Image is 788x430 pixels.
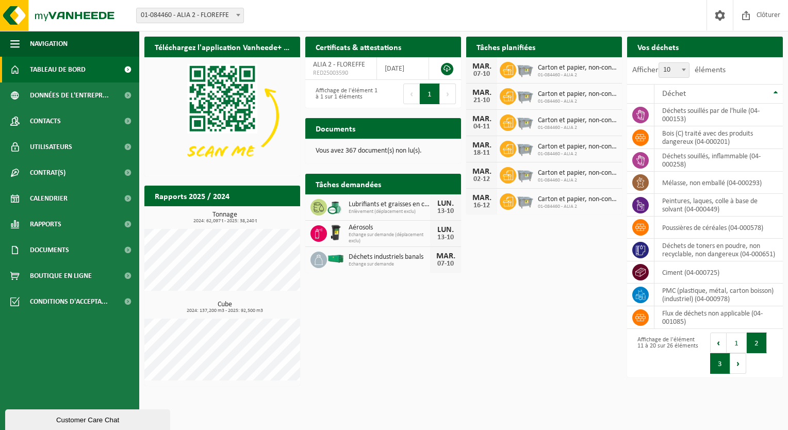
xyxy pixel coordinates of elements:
[516,166,534,183] img: WB-2500-GAL-GY-01
[654,284,783,306] td: PMC (plastique, métal, carton boisson) (industriel) (04-000978)
[210,206,299,226] a: Consulter les rapports
[327,254,344,263] img: HK-XR-30-GN-00
[313,61,365,69] span: ALIA 2 - FLOREFFE
[466,37,546,57] h2: Tâches planifiées
[349,253,430,261] span: Déchets industriels banals
[137,8,243,23] span: 01-084460 - ALIA 2 - FLOREFFE
[538,169,617,177] span: Carton et papier, non-conditionné (industriel)
[144,57,300,174] img: Download de VHEPlus App
[349,232,430,244] span: Echange sur demande (déplacement exclu)
[662,90,686,98] span: Déchet
[471,89,492,97] div: MAR.
[654,306,783,329] td: flux de déchets non applicable (04-001085)
[305,37,412,57] h2: Certificats & attestations
[471,71,492,78] div: 07-10
[349,201,430,209] span: Lubrifiants et graisses en conteneur de 200 litres
[654,217,783,239] td: poussières de céréales (04-000578)
[538,204,617,210] span: 01-084460 - ALIA 2
[150,308,300,313] span: 2024: 137,200 m3 - 2025: 92,500 m3
[310,82,378,105] div: Affichage de l'élément 1 à 1 sur 1 éléments
[150,219,300,224] span: 2024: 62,097 t - 2025: 38,240 t
[538,125,617,131] span: 01-084460 - ALIA 2
[30,31,68,57] span: Navigation
[471,97,492,104] div: 21-10
[538,177,617,184] span: 01-084460 - ALIA 2
[730,353,746,374] button: Next
[471,150,492,157] div: 18-11
[435,200,456,208] div: LUN.
[30,108,61,134] span: Contacts
[150,211,300,224] h3: Tonnage
[632,332,700,375] div: Affichage de l'élément 11 à 20 sur 26 éléments
[471,176,492,183] div: 02-12
[440,84,456,104] button: Next
[420,84,440,104] button: 1
[710,353,730,374] button: 3
[471,115,492,123] div: MAR.
[659,62,689,78] span: 10
[30,263,92,289] span: Boutique en ligne
[627,37,689,57] h2: Vos déchets
[305,174,391,194] h2: Tâches demandées
[471,62,492,71] div: MAR.
[538,195,617,204] span: Carton et papier, non-conditionné (industriel)
[632,66,726,74] label: Afficher éléments
[471,194,492,202] div: MAR.
[30,82,109,108] span: Données de l'entrepr...
[538,72,617,78] span: 01-084460 - ALIA 2
[30,186,68,211] span: Calendrier
[435,208,456,215] div: 13-10
[30,211,61,237] span: Rapports
[516,60,534,78] img: WB-2500-GAL-GY-01
[538,117,617,125] span: Carton et papier, non-conditionné (industriel)
[5,407,172,430] iframe: chat widget
[305,118,366,138] h2: Documents
[538,98,617,105] span: 01-084460 - ALIA 2
[403,84,420,104] button: Previous
[654,261,783,284] td: ciment (04-000725)
[30,134,72,160] span: Utilisateurs
[30,289,108,315] span: Conditions d'accepta...
[30,160,65,186] span: Contrat(s)
[471,141,492,150] div: MAR.
[710,333,727,353] button: Previous
[654,104,783,126] td: déchets souillés par de l'huile (04-000153)
[327,224,344,241] img: WB-0240-HPE-BK-01
[654,126,783,149] td: bois (C) traité avec des produits dangereux (04-000201)
[659,63,689,77] span: 10
[538,64,617,72] span: Carton et papier, non-conditionné (industriel)
[654,239,783,261] td: déchets de toners en poudre, non recyclable, non dangereux (04-000651)
[471,202,492,209] div: 16-12
[144,37,300,57] h2: Téléchargez l'application Vanheede+ maintenant!
[150,301,300,313] h3: Cube
[516,87,534,104] img: WB-2500-GAL-GY-01
[654,149,783,172] td: déchets souillés, inflammable (04-000258)
[654,194,783,217] td: peintures, laques, colle à base de solvant (04-000449)
[538,151,617,157] span: 01-084460 - ALIA 2
[349,209,430,215] span: Enlèvement (déplacement exclu)
[435,234,456,241] div: 13-10
[327,197,344,215] img: PB-OT-0200-CU
[516,139,534,157] img: WB-2500-GAL-GY-01
[471,168,492,176] div: MAR.
[516,113,534,130] img: WB-2500-GAL-GY-01
[471,123,492,130] div: 04-11
[377,57,429,80] td: [DATE]
[144,186,240,206] h2: Rapports 2025 / 2024
[727,333,747,353] button: 1
[654,172,783,194] td: mélasse, non emballé (04-000293)
[435,260,456,268] div: 07-10
[747,333,767,353] button: 2
[313,69,369,77] span: RED25003590
[30,57,86,82] span: Tableau de bord
[538,90,617,98] span: Carton et papier, non-conditionné (industriel)
[349,261,430,268] span: Echange sur demande
[316,147,451,155] p: Vous avez 367 document(s) non lu(s).
[435,226,456,234] div: LUN.
[349,224,430,232] span: Aérosols
[435,252,456,260] div: MAR.
[136,8,244,23] span: 01-084460 - ALIA 2 - FLOREFFE
[516,192,534,209] img: WB-2500-GAL-GY-01
[538,143,617,151] span: Carton et papier, non-conditionné (industriel)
